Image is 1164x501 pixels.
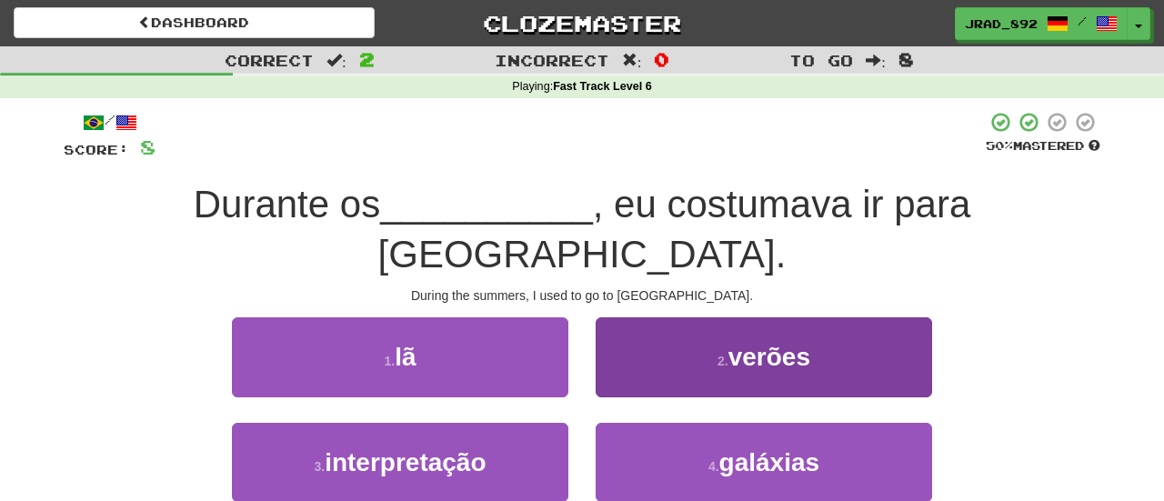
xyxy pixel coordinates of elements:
span: , eu costumava ir para [GEOGRAPHIC_DATA]. [378,183,971,276]
span: lã [395,343,416,371]
span: __________ [380,183,593,225]
span: 8 [898,48,914,70]
span: jrad_892 [965,15,1038,32]
small: 3 . [314,459,325,474]
small: 1 . [384,354,395,368]
div: During the summers, I used to go to [GEOGRAPHIC_DATA]. [64,286,1100,305]
span: 8 [140,135,156,158]
a: Clozemaster [402,7,763,39]
a: jrad_892 / [955,7,1128,40]
button: 2.verões [596,317,932,396]
span: 50 % [986,138,1013,153]
span: : [622,53,642,68]
small: 4 . [708,459,719,474]
span: To go [789,51,853,69]
small: 2 . [717,354,728,368]
button: 1.lã [232,317,568,396]
span: Score: [64,142,129,157]
span: Correct [225,51,314,69]
span: interpretação [325,448,486,476]
span: verões [728,343,810,371]
span: 0 [654,48,669,70]
span: : [326,53,346,68]
span: : [866,53,886,68]
span: Durante os [194,183,380,225]
span: galáxias [719,448,820,476]
div: / [64,111,156,134]
div: Mastered [986,138,1100,155]
span: Incorrect [495,51,609,69]
a: Dashboard [14,7,375,38]
strong: Fast Track Level 6 [553,80,652,93]
span: / [1078,15,1087,27]
span: 2 [359,48,375,70]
